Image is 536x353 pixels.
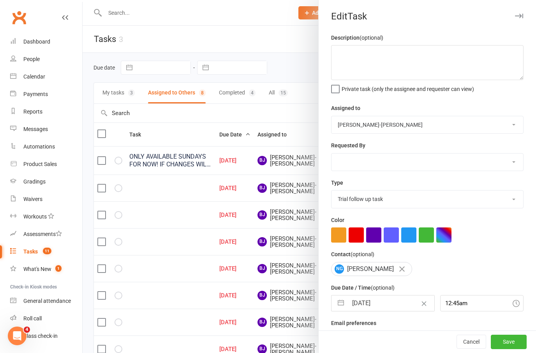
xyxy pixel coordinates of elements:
[10,86,82,103] a: Payments
[360,35,383,41] small: (optional)
[331,283,395,292] label: Due Date / Time
[23,91,48,97] div: Payments
[457,335,486,349] button: Cancel
[23,108,42,115] div: Reports
[23,178,46,185] div: Gradings
[23,126,48,132] div: Messages
[23,333,58,339] div: Class check-in
[331,319,376,327] label: Email preferences
[10,156,82,173] a: Product Sales
[23,56,40,62] div: People
[10,33,82,51] a: Dashboard
[23,161,57,167] div: Product Sales
[23,213,47,220] div: Workouts
[23,73,45,80] div: Calendar
[10,225,82,243] a: Assessments
[331,262,412,276] div: [PERSON_NAME]
[10,243,82,260] a: Tasks 11
[10,68,82,86] a: Calendar
[331,33,383,42] label: Description
[335,264,344,274] span: NG
[23,143,55,150] div: Automations
[491,335,527,349] button: Save
[23,298,71,304] div: General attendance
[331,216,344,224] label: Color
[331,141,365,150] label: Requested By
[23,248,38,255] div: Tasks
[55,265,62,272] span: 1
[331,178,343,187] label: Type
[331,104,360,112] label: Assigned to
[23,196,42,202] div: Waivers
[23,231,62,237] div: Assessments
[10,292,82,310] a: General attendance kiosk mode
[371,285,395,291] small: (optional)
[10,173,82,190] a: Gradings
[342,83,474,92] span: Private task (only the assignee and requester can view)
[24,327,30,333] span: 4
[10,208,82,225] a: Workouts
[10,103,82,121] a: Reports
[23,315,42,322] div: Roll call
[10,260,82,278] a: What's New1
[23,38,50,45] div: Dashboard
[10,190,82,208] a: Waivers
[10,121,82,138] a: Messages
[331,250,374,259] label: Contact
[319,11,536,22] div: Edit Task
[417,296,431,311] button: Clear Date
[10,138,82,156] a: Automations
[10,327,82,345] a: Class kiosk mode
[9,8,29,27] a: Clubworx
[8,327,26,345] iframe: Intercom live chat
[23,266,51,272] div: What's New
[10,310,82,327] a: Roll call
[43,248,51,254] span: 11
[351,251,374,257] small: (optional)
[10,51,82,68] a: People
